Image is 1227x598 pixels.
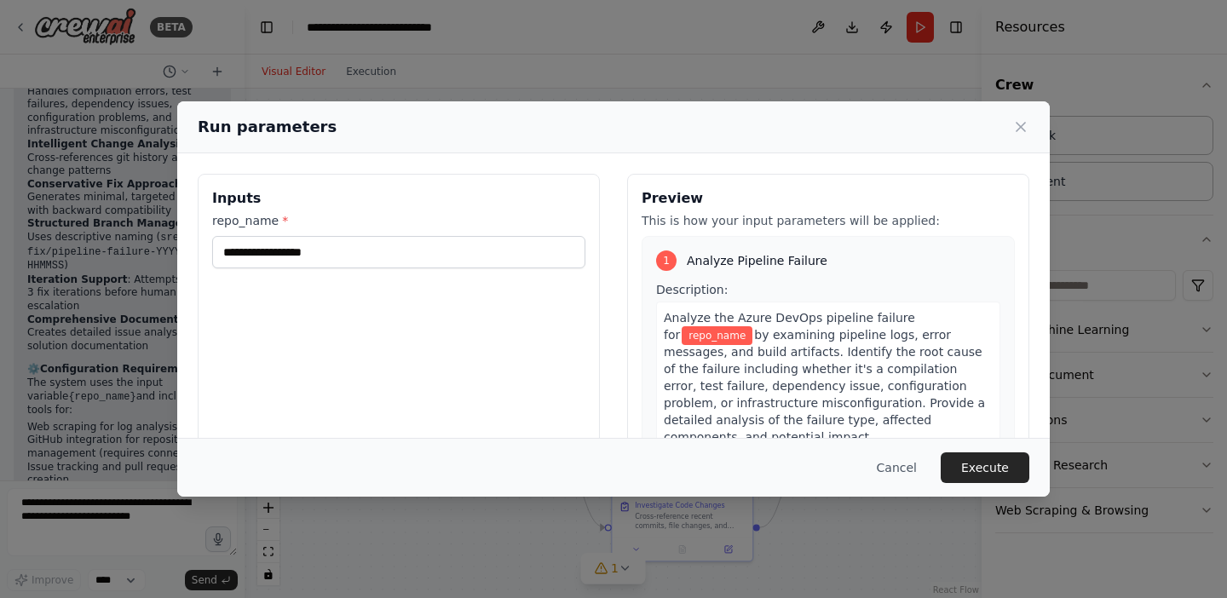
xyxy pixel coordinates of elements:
span: by examining pipeline logs, error messages, and build artifacts. Identify the root cause of the f... [664,328,985,444]
h2: Run parameters [198,115,337,139]
button: Cancel [863,452,930,483]
label: repo_name [212,212,585,229]
p: This is how your input parameters will be applied: [642,212,1015,229]
span: Variable: repo_name [682,326,752,345]
span: Description: [656,283,728,296]
span: Analyze Pipeline Failure [687,252,827,269]
button: Execute [941,452,1029,483]
span: Analyze the Azure DevOps pipeline failure for [664,311,915,342]
h3: Preview [642,188,1015,209]
div: 1 [656,250,677,271]
h3: Inputs [212,188,585,209]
